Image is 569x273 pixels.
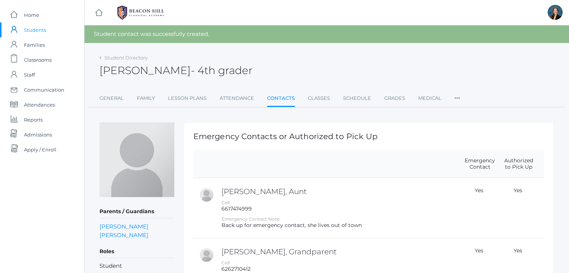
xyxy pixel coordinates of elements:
[85,25,569,43] div: Student contact was successfully created.
[100,122,174,197] img: Eleanor Velasquez
[308,91,330,106] a: Classes
[221,187,455,196] h2: [PERSON_NAME], Aunt
[100,222,149,231] a: [PERSON_NAME]
[548,5,563,20] div: Allison Smith
[24,22,46,37] span: Students
[24,97,55,112] span: Attendances
[457,150,497,178] th: Emergency Contact
[24,112,43,127] span: Reports
[221,248,455,256] h2: [PERSON_NAME], Grandparent
[113,3,169,22] img: BHCALogos-05-308ed15e86a5a0abce9b8dd61676a3503ac9727e845dece92d48e8588c001991.png
[24,142,56,157] span: Apply / Enroll
[221,222,455,228] div: Back up for emergency contact, she lives out of town
[221,206,252,212] div: 6617474999
[168,91,207,106] a: Lesson Plans
[100,205,174,218] h5: Parents / Guardians
[497,178,535,238] td: Yes
[384,91,405,106] a: Grades
[221,216,281,222] label: Emergency Contact Note:
[457,178,497,238] td: Yes
[191,64,253,77] span: - 4th grader
[100,262,174,270] li: Student
[100,231,149,239] a: [PERSON_NAME]
[24,52,52,67] span: Classrooms
[100,245,174,258] h5: Roles
[24,127,52,142] span: Admissions
[199,248,214,263] div: Ampelia Velasquez
[220,91,254,106] a: Attendance
[221,200,231,205] label: Cell:
[497,150,535,178] th: Authorized to Pick Up
[221,266,251,272] div: 6262710412
[100,91,124,106] a: General
[267,91,295,107] a: Contacts
[137,91,155,106] a: Family
[24,7,39,22] span: Home
[343,91,371,106] a: Schedule
[24,82,64,97] span: Communication
[100,65,253,76] h2: [PERSON_NAME]
[418,91,441,106] a: Medical
[193,132,544,141] h1: Emergency Contacts or Authorized to Pick Up
[24,37,45,52] span: Families
[221,260,231,266] label: Cell:
[104,55,148,61] a: Student Directory
[24,67,35,82] span: Staff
